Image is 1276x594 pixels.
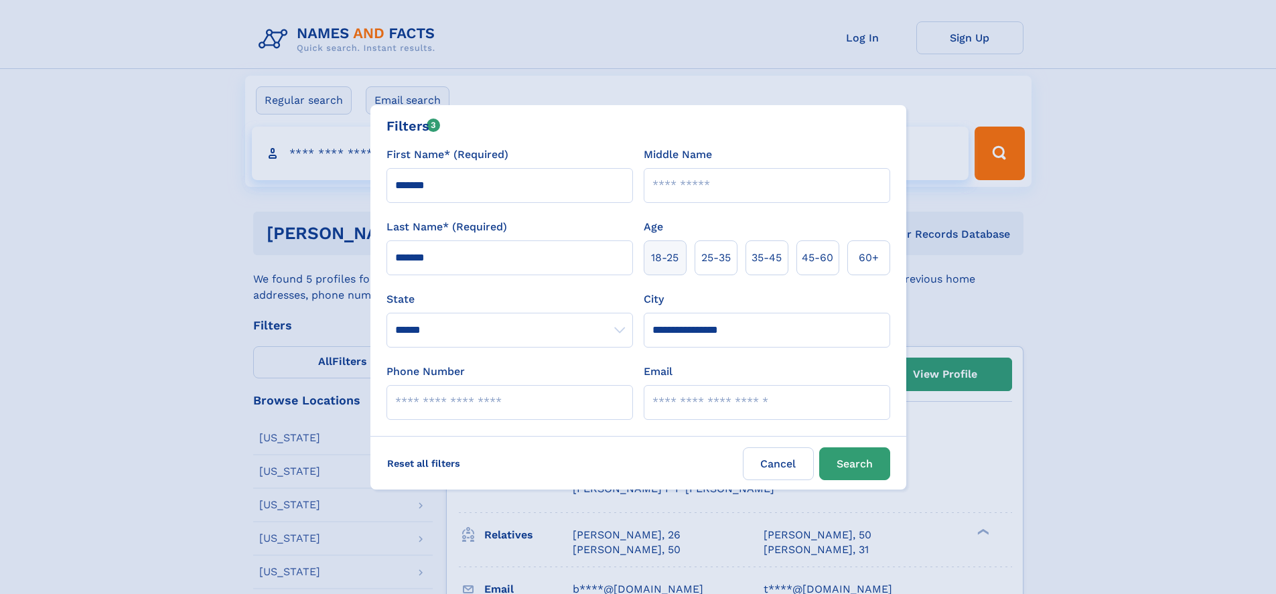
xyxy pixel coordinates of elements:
[386,116,441,136] div: Filters
[819,447,890,480] button: Search
[644,147,712,163] label: Middle Name
[644,219,663,235] label: Age
[701,250,731,266] span: 25‑35
[386,147,508,163] label: First Name* (Required)
[752,250,782,266] span: 35‑45
[859,250,879,266] span: 60+
[386,364,465,380] label: Phone Number
[644,364,672,380] label: Email
[386,291,633,307] label: State
[644,291,664,307] label: City
[743,447,814,480] label: Cancel
[378,447,469,479] label: Reset all filters
[802,250,833,266] span: 45‑60
[651,250,679,266] span: 18‑25
[386,219,507,235] label: Last Name* (Required)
